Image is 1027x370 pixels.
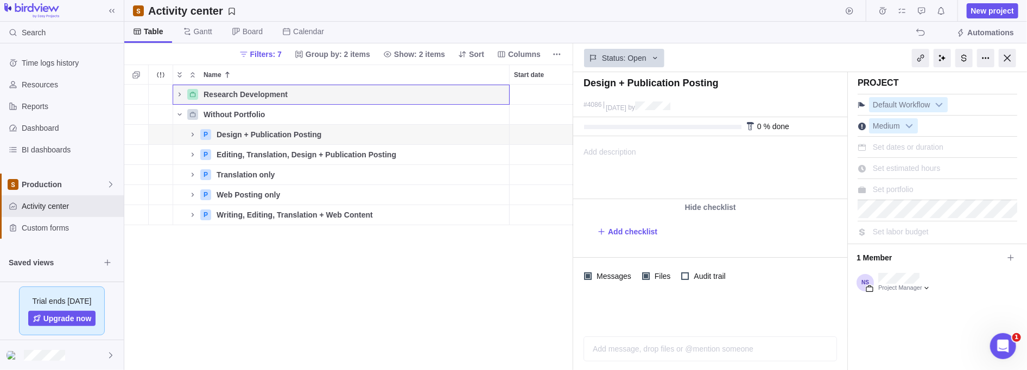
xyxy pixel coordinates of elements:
[204,69,221,80] span: Name
[7,349,20,362] div: Nina Salazar
[878,284,931,292] div: Project Manager
[870,98,934,113] span: Default Workflow
[22,101,119,112] span: Reports
[990,333,1016,359] iframe: Intercom live chat
[9,257,100,268] span: Saved views
[1012,333,1021,342] span: 1
[217,129,321,140] span: Design + Publication Posting
[493,47,545,62] span: Columns
[149,165,173,185] div: Trouble indication
[873,143,943,151] span: Set dates or duration
[875,8,890,17] a: Time logs
[971,5,1014,16] span: New project
[144,3,240,18] span: Save your current layout and filters as a View
[510,105,575,125] div: Start date
[22,123,119,133] span: Dashboard
[217,209,373,220] span: Writing, Editing, Translation + Web Content
[510,65,574,84] div: Start date
[200,169,211,180] div: P
[217,149,396,160] span: Editing, Translation, Design + Publication Posting
[689,269,727,284] span: Audit trail
[200,189,211,200] div: P
[549,47,565,62] span: More actions
[173,125,510,145] div: Name
[186,67,199,82] span: Collapse
[149,125,173,145] div: Trouble indication
[204,89,288,100] span: Research Development
[934,49,951,67] div: AI
[955,49,973,67] div: Billing
[148,3,223,18] h2: Activity center
[379,47,449,62] span: Show: 2 items
[895,8,910,17] a: My assignments
[469,49,484,60] span: Sort
[194,26,212,37] span: Gantt
[217,169,275,180] span: Translation only
[149,105,173,125] div: Trouble indication
[22,222,119,233] span: Custom forms
[199,85,509,104] div: Research Development
[22,144,119,155] span: BI dashboards
[212,145,509,164] div: Editing, Translation, Design + Publication Posting
[144,26,163,37] span: Table
[212,125,509,144] div: Design + Publication Posting
[514,69,544,80] span: Start date
[584,101,601,109] div: #4086
[149,205,173,225] div: Trouble indication
[873,185,914,194] span: Set portfolio
[977,49,994,67] div: More actions
[967,27,1014,38] span: Automations
[149,145,173,165] div: Trouble indication
[22,179,106,190] span: Production
[43,313,92,324] span: Upgrade now
[4,3,59,18] img: logo
[952,25,1018,40] span: Automations
[200,149,211,160] div: P
[204,109,265,120] span: Without Portfolio
[250,49,282,60] span: Filters: 7
[873,164,941,173] span: Set estimated hours
[200,209,211,220] div: P
[934,8,949,17] a: Notifications
[22,201,119,212] span: Activity center
[199,105,509,124] div: Without Portfolio
[573,199,847,215] div: Hide checklist
[173,145,510,165] div: Name
[912,49,929,67] div: Copy link
[290,47,375,62] span: Group by: 2 items
[7,351,20,360] img: Show
[875,3,890,18] span: Time logs
[243,26,263,37] span: Board
[913,25,928,40] span: The action will be undone: renaming the project
[173,205,510,225] div: Name
[173,105,510,125] div: Name
[510,165,575,185] div: Start date
[608,226,657,237] span: Add checklist
[200,129,211,140] div: P
[873,227,929,236] span: Set labor budget
[914,3,929,18] span: Approval requests
[606,104,626,112] span: [DATE]
[173,85,510,105] div: Name
[842,3,857,18] span: Start timer
[574,137,636,199] span: Add description
[173,67,186,82] span: Expand
[763,122,789,131] span: % done
[592,269,633,284] span: Messages
[217,189,280,200] span: Web Posting only
[757,122,762,131] span: 0
[129,67,144,82] span: Selection mode
[857,248,1003,267] span: 1 Member
[306,49,370,60] span: Group by: 2 items
[33,296,92,307] span: Trial ends [DATE]
[650,269,673,284] span: Files
[869,118,918,133] div: Medium
[235,47,286,62] span: Filters: 7
[28,311,96,326] a: Upgrade now
[212,205,509,225] div: Writing, Editing, Translation + Web Content
[508,49,541,60] span: Columns
[510,185,575,205] div: Start date
[869,97,948,112] div: Default Workflow
[22,58,119,68] span: Time logs history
